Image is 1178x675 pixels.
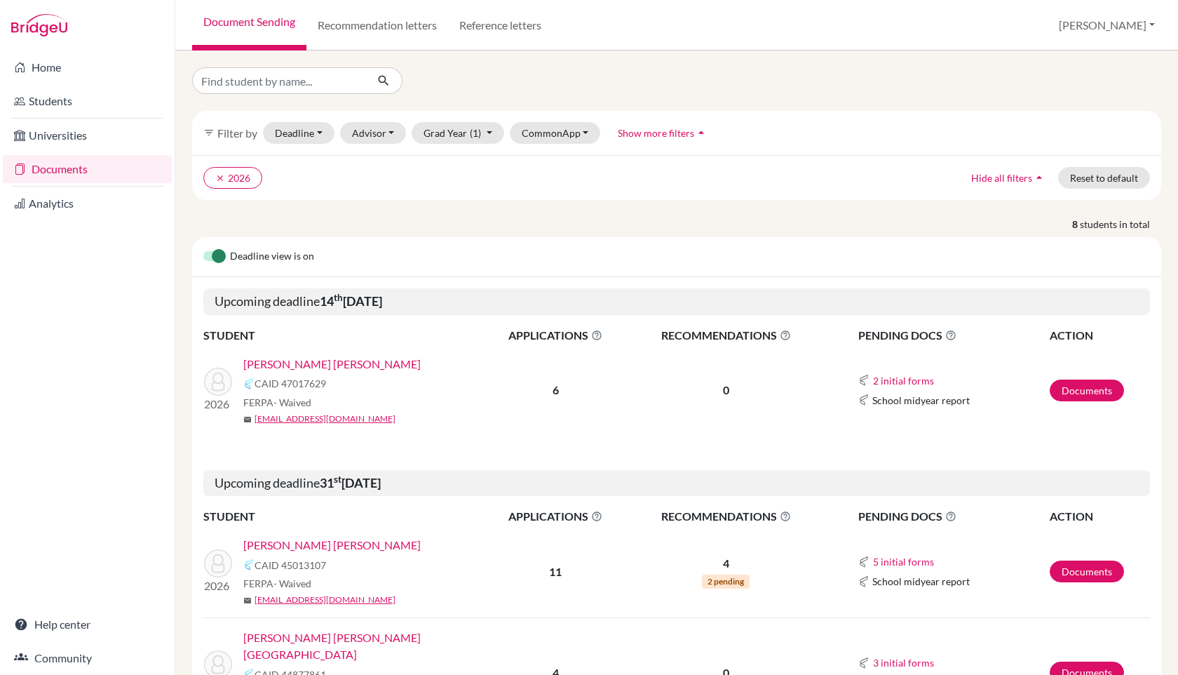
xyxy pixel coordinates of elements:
span: students in total [1080,217,1161,232]
button: Deadline [263,122,334,144]
span: mail [243,596,252,605]
b: 6 [553,383,559,396]
button: CommonApp [510,122,601,144]
span: FERPA [243,395,311,410]
span: Filter by [217,126,257,140]
span: - Waived [273,396,311,408]
span: FERPA [243,576,311,591]
button: 2 initial forms [872,373,935,389]
p: 4 [628,555,824,572]
span: Hide all filters [971,172,1032,184]
span: School midyear report [872,393,970,408]
a: [PERSON_NAME] [PERSON_NAME][GEOGRAPHIC_DATA] [243,629,494,663]
a: Documents [1050,380,1124,401]
sup: st [334,474,341,485]
span: RECOMMENDATIONS [628,508,824,525]
span: PENDING DOCS [858,327,1048,344]
a: Students [3,87,172,115]
b: 31 [DATE] [320,475,381,490]
button: [PERSON_NAME] [1052,12,1161,39]
th: ACTION [1049,507,1150,526]
img: Common App logo [858,576,869,587]
input: Find student by name... [192,67,366,94]
span: School midyear report [872,574,970,589]
span: RECOMMENDATIONS [628,327,824,344]
i: clear [215,173,225,183]
img: Common App logo [243,559,255,570]
a: [PERSON_NAME] [PERSON_NAME] [243,356,421,373]
sup: th [334,292,343,303]
span: APPLICATIONS [485,508,627,525]
button: Grad Year(1) [412,122,504,144]
button: Show more filtersarrow_drop_up [606,122,720,144]
th: ACTION [1049,326,1150,345]
span: 2 pending [702,575,750,589]
span: mail [243,415,252,424]
img: Common App logo [243,378,255,389]
i: arrow_drop_up [1032,171,1046,185]
i: arrow_drop_up [694,126,708,140]
a: Analytics [3,189,172,218]
strong: 8 [1072,217,1080,232]
img: Common App logo [858,556,869,568]
button: 3 initial forms [872,655,935,671]
span: Show more filters [618,127,694,139]
img: Common App logo [858,657,869,669]
p: 2026 [204,396,232,413]
span: (1) [470,127,481,139]
a: Documents [1050,561,1124,582]
th: STUDENT [203,507,484,526]
p: 2026 [204,577,232,594]
a: Universities [3,121,172,149]
h5: Upcoming deadline [203,288,1150,315]
span: PENDING DOCS [858,508,1048,525]
img: Bridge-U [11,14,67,36]
img: Roldán Sierra, Juliana [204,368,232,396]
img: Common App logo [858,375,869,386]
p: 0 [628,382,824,399]
span: APPLICATIONS [485,327,627,344]
span: CAID 45013107 [255,558,326,573]
button: 5 initial forms [872,554,935,570]
span: Deadline view is on [230,248,314,265]
img: Gutierrez Angulo, Andrea [204,549,232,577]
a: [PERSON_NAME] [PERSON_NAME] [243,537,421,554]
button: clear2026 [203,167,262,189]
h5: Upcoming deadline [203,470,1150,497]
b: 11 [549,565,562,578]
a: [EMAIL_ADDRESS][DOMAIN_NAME] [255,594,395,606]
button: Hide all filtersarrow_drop_up [959,167,1058,189]
img: Common App logo [858,394,869,406]
i: filter_list [203,127,215,138]
b: 14 [DATE] [320,293,382,309]
a: Community [3,644,172,672]
a: Documents [3,155,172,183]
span: - Waived [273,577,311,589]
th: STUDENT [203,326,484,345]
a: Help center [3,610,172,639]
a: [EMAIL_ADDRESS][DOMAIN_NAME] [255,413,395,425]
a: Home [3,53,172,81]
button: Reset to default [1058,167,1150,189]
span: CAID 47017629 [255,376,326,391]
button: Advisor [340,122,407,144]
